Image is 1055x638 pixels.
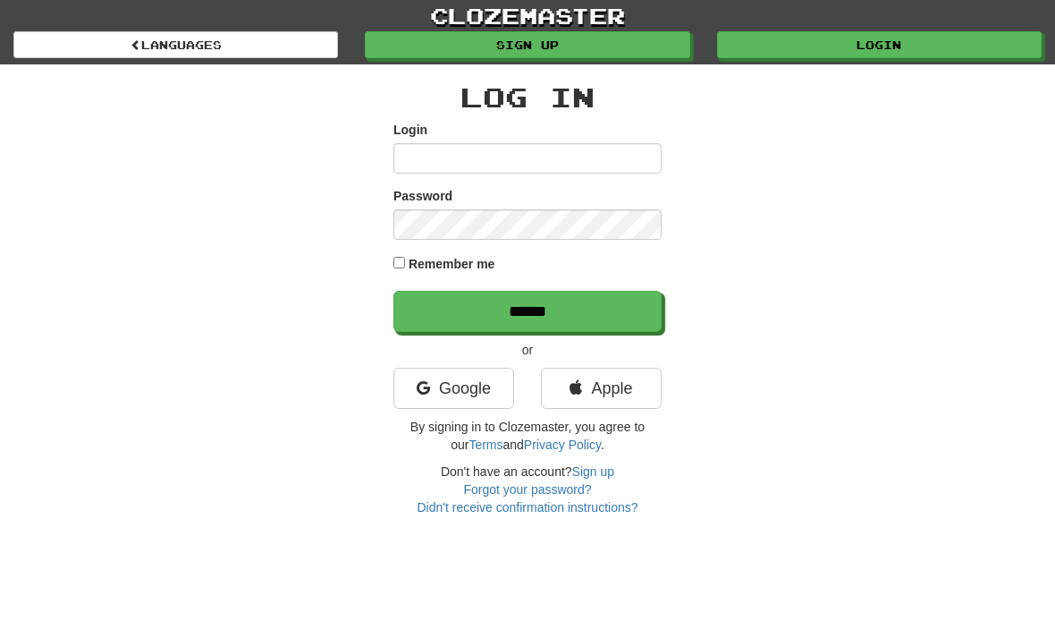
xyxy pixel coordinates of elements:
h2: Log In [393,82,662,112]
a: Sign up [365,31,689,58]
a: Privacy Policy [524,438,601,452]
a: Languages [13,31,338,58]
a: Google [393,368,514,409]
label: Login [393,121,427,139]
a: Terms [468,438,502,452]
a: Sign up [572,464,614,479]
a: Forgot your password? [463,482,591,497]
p: or [393,341,662,359]
a: Login [717,31,1042,58]
a: Apple [541,368,662,409]
a: Didn't receive confirmation instructions? [417,500,637,515]
label: Password [393,187,452,205]
label: Remember me [409,255,495,273]
div: Don't have an account? [393,463,662,516]
p: By signing in to Clozemaster, you agree to our and . [393,418,662,454]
